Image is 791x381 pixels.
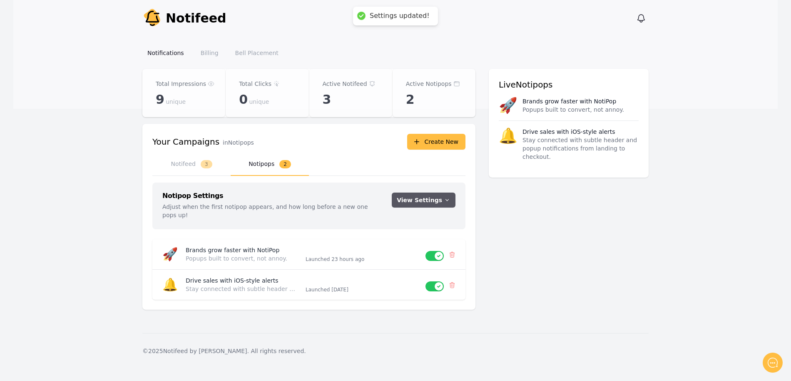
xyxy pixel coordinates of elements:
span: © 2025 Notifeed by [PERSON_NAME]. [142,348,249,354]
a: Billing [196,45,224,60]
button: View Settings [392,193,455,208]
iframe: gist-messenger-bubble-iframe [763,353,783,373]
span: 🔔 [499,128,517,161]
p: Total Impressions [156,79,206,89]
h4: Typically replies within a day . [33,51,103,60]
span: 🔔 [162,277,178,292]
a: Notifeed [142,8,226,28]
p: Adjust when the first notipop appears, and how long before a new one pops up! [162,203,382,219]
p: Launched [306,286,419,293]
h3: Live Notipops [499,79,639,90]
p: Launched [306,256,419,263]
p: Stay connected with subtle header and popup notifications from landing to checkout. [186,285,296,293]
span: We run on Gist [70,268,105,273]
p: Drive sales with iOS-style alerts [186,276,299,285]
span: 🚀 [162,247,178,261]
button: Notipops2 [231,153,309,176]
span: 2 [406,92,414,107]
p: Active Notipops [406,79,452,89]
p: Active Notifeed [323,79,367,89]
tspan: GIF [132,286,139,290]
p: Drive sales with iOS-style alerts [522,128,615,136]
button: Create New [407,134,465,150]
span: 3 [323,92,331,107]
span: 0 [239,92,247,107]
nav: Tabs [152,153,465,176]
div: Settings updated! [370,12,430,20]
h3: Your Campaigns [152,136,219,148]
a: Bell Placement [230,45,284,60]
h1: Notifeed [25,10,156,23]
h2: Don't see Notifeed in your header? Let me know and I'll set it up! ✅ [25,27,156,43]
button: />GIF [127,277,144,300]
p: Brands grow faster with NotiPop [522,97,616,105]
g: /> [130,284,141,291]
a: Notifications [142,45,189,60]
time: 2025-06-23T20:01:08.023Z [331,287,348,293]
span: 3 [201,160,212,168]
span: 9 [156,92,164,107]
h3: Notipop Settings [162,193,382,199]
span: unique [249,98,269,106]
p: Total Clicks [239,79,271,89]
span: All rights reserved. [251,348,306,354]
p: Brands grow faster with NotiPop [186,246,299,254]
span: unique [166,98,186,106]
img: Your Company [142,8,162,28]
span: Notifeed [166,11,226,26]
p: Popups built to convert, not annoy. [522,105,624,114]
p: in Notipops [223,138,254,147]
span: 2 [279,160,291,168]
span: 🚀 [499,97,517,114]
button: Notifeed3 [152,153,231,176]
time: 2025-08-19T15:50:37.141Z [331,256,364,262]
p: Popups built to convert, not annoy. [186,254,296,263]
p: Stay connected with subtle header and popup notifications from landing to checkout. [522,136,639,161]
